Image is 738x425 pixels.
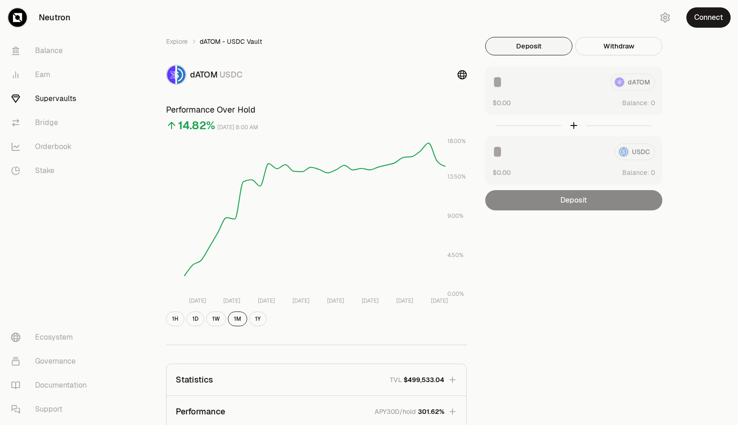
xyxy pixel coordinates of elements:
[575,37,662,55] button: Withdraw
[258,297,275,305] tspan: [DATE]
[4,373,100,397] a: Documentation
[4,111,100,135] a: Bridge
[220,69,243,80] span: USDC
[217,122,258,133] div: [DATE] 8:00 AM
[167,66,175,84] img: dATOM Logo
[166,37,188,46] a: Explore
[292,297,309,305] tspan: [DATE]
[223,297,240,305] tspan: [DATE]
[4,159,100,183] a: Stake
[4,325,100,349] a: Ecosystem
[447,290,464,298] tspan: 0.00%
[228,311,247,326] button: 1M
[493,168,511,177] button: $0.00
[431,297,448,305] tspan: [DATE]
[622,98,649,108] span: Balance:
[177,66,185,84] img: USDC Logo
[447,251,464,259] tspan: 4.50%
[485,37,572,55] button: Deposit
[327,297,344,305] tspan: [DATE]
[4,135,100,159] a: Orderbook
[4,349,100,373] a: Governance
[166,103,467,116] h3: Performance Over Hold
[396,297,413,305] tspan: [DATE]
[176,405,225,418] p: Performance
[418,407,444,416] span: 301.62%
[362,297,379,305] tspan: [DATE]
[447,138,466,145] tspan: 18.00%
[493,98,511,108] button: $0.00
[404,375,444,384] span: $499,533.04
[686,7,731,28] button: Connect
[622,168,649,177] span: Balance:
[4,39,100,63] a: Balance
[189,297,206,305] tspan: [DATE]
[178,118,215,133] div: 14.82%
[249,311,267,326] button: 1Y
[4,63,100,87] a: Earn
[447,212,464,220] tspan: 9.00%
[166,37,467,46] nav: breadcrumb
[390,375,402,384] p: TVL
[4,397,100,421] a: Support
[166,311,184,326] button: 1H
[186,311,204,326] button: 1D
[206,311,226,326] button: 1W
[200,37,262,46] span: dATOM - USDC Vault
[447,173,466,180] tspan: 13.50%
[4,87,100,111] a: Supervaults
[190,68,243,81] div: dATOM
[176,373,213,386] p: Statistics
[167,364,466,395] button: StatisticsTVL$499,533.04
[375,407,416,416] p: APY30D/hold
